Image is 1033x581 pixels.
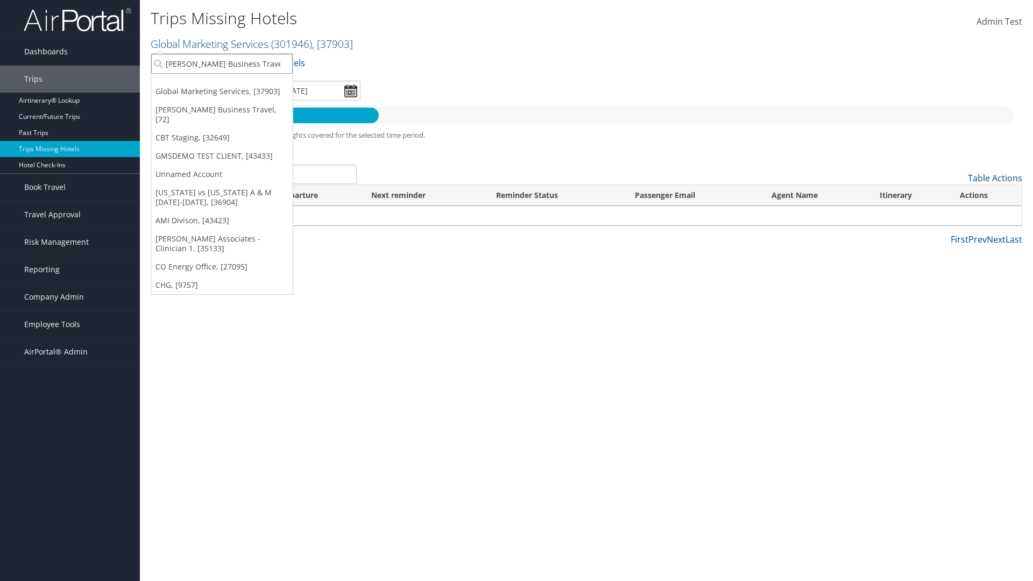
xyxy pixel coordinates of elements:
[151,129,293,147] a: CBT Staging, [32649]
[151,7,732,30] h1: Trips Missing Hotels
[151,37,353,51] a: Global Marketing Services
[951,233,968,245] a: First
[151,206,1022,225] td: All overnight stays are covered.
[151,101,293,129] a: [PERSON_NAME] Business Travel, [72]
[968,233,987,245] a: Prev
[24,256,60,283] span: Reporting
[247,81,360,101] input: [DATE] - [DATE]
[151,82,293,101] a: Global Marketing Services, [37903]
[24,201,81,228] span: Travel Approval
[151,258,293,276] a: CO Energy Office, [27095]
[24,311,80,338] span: Employee Tools
[24,66,43,93] span: Trips
[362,185,486,206] th: Next reminder
[950,185,1022,206] th: Actions
[24,338,88,365] span: AirPortal® Admin
[625,185,762,206] th: Passenger Email: activate to sort column ascending
[151,211,293,230] a: AMI Divison, [43423]
[977,5,1022,39] a: Admin Test
[312,37,353,51] span: , [ 37903 ]
[151,147,293,165] a: GMSDEMO TEST CLIENT, [43433]
[486,185,625,206] th: Reminder Status
[151,165,293,183] a: Unnamed Account
[24,174,66,201] span: Book Travel
[968,172,1022,184] a: Table Actions
[151,56,732,70] p: Filter:
[151,230,293,258] a: [PERSON_NAME] Associates - Clinician 1, [35133]
[762,185,870,206] th: Agent Name
[151,183,293,211] a: [US_STATE] vs [US_STATE] A & M [DATE]-[DATE], [36904]
[159,130,1014,140] h5: * progress bar represents overnights covered for the selected time period.
[24,7,131,32] img: airportal-logo.png
[24,38,68,65] span: Dashboards
[870,185,950,206] th: Itinerary
[24,284,84,310] span: Company Admin
[271,37,312,51] span: ( 301946 )
[977,16,1022,27] span: Admin Test
[1006,233,1022,245] a: Last
[271,185,362,206] th: Departure: activate to sort column ascending
[151,54,293,74] input: Search Accounts
[987,233,1006,245] a: Next
[24,229,89,256] span: Risk Management
[151,276,293,294] a: CHG, [9757]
